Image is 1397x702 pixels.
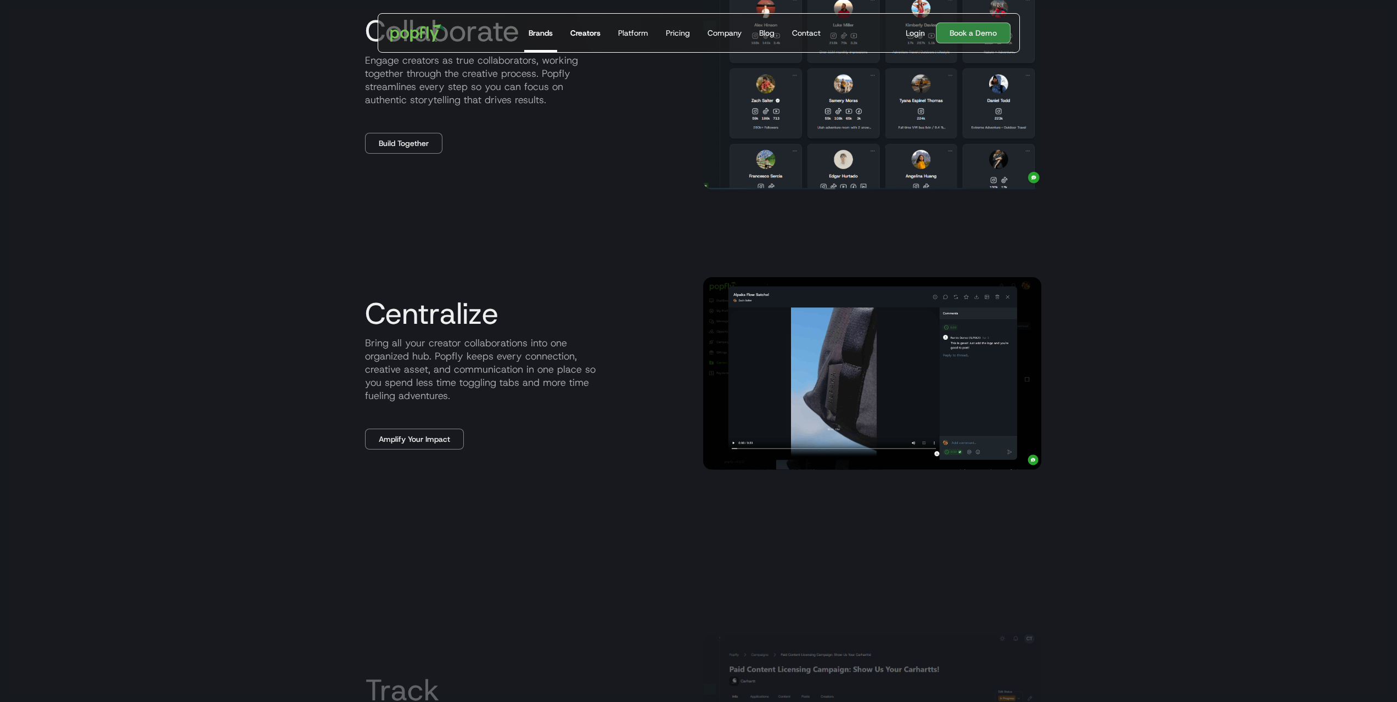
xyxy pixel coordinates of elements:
[356,54,694,106] p: Engage creators as true collaborators, working together through the creative process. Popfly stre...
[755,14,779,52] a: Blog
[906,27,925,38] div: Login
[666,27,690,38] div: Pricing
[356,336,694,402] p: Bring all your creator collaborations into one organized hub. Popfly keeps every connection, crea...
[529,27,553,38] div: Brands
[703,14,746,52] a: Company
[936,23,1011,43] a: Book a Demo
[661,14,694,52] a: Pricing
[708,27,742,38] div: Company
[792,27,821,38] div: Contact
[365,429,464,450] a: Amplify Your Impact
[524,14,557,52] a: Brands
[614,14,653,52] a: Platform
[365,133,442,154] a: Build Together
[383,16,453,49] a: home
[356,297,498,330] h3: Centralize
[901,27,929,38] a: Login
[566,14,605,52] a: Creators
[570,27,601,38] div: Creators
[618,27,648,38] div: Platform
[788,14,825,52] a: Contact
[759,27,775,38] div: Blog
